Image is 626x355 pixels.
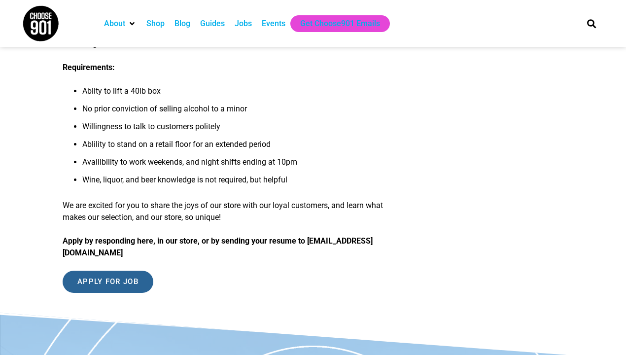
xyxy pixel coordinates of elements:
[63,271,153,293] input: Apply for job
[63,200,401,223] p: We are excited for you to share the joys of our store with our loyal customers, and learn what ma...
[584,15,600,32] div: Search
[200,18,225,30] a: Guides
[82,121,401,139] li: Willingness to talk to customers politely
[146,18,165,30] a: Shop
[104,18,125,30] a: About
[63,63,115,72] strong: Requirements:
[99,15,141,32] div: About
[82,85,401,103] li: Ablity to lift a 40lb box
[82,174,401,192] li: Wine, liquor, and beer knowledge is not required, but helpful
[262,18,285,30] a: Events
[82,139,401,156] li: Ablility to stand on a retail floor for an extended period
[235,18,252,30] a: Jobs
[300,18,380,30] a: Get Choose901 Emails
[99,15,570,32] nav: Main nav
[174,18,190,30] a: Blog
[82,103,401,121] li: No prior conviction of selling alcohol to a minor
[82,156,401,174] li: Availibility to work weekends, and night shifts ending at 10pm
[63,236,373,257] strong: Apply by responding here, in our store, or by sending your resume to [EMAIL_ADDRESS][DOMAIN_NAME]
